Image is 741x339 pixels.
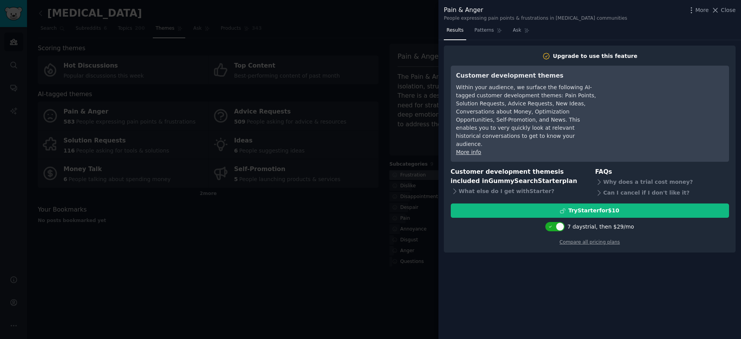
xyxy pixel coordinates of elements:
[560,239,620,245] a: Compare all pricing plans
[711,6,736,14] button: Close
[472,24,504,40] a: Patterns
[456,83,597,148] div: Within your audience, we surface the following AI-tagged customer development themes: Pain Points...
[444,5,627,15] div: Pain & Anger
[595,176,729,187] div: Why does a trial cost money?
[721,6,736,14] span: Close
[510,24,532,40] a: Ask
[444,15,627,22] div: People expressing pain points & frustrations in [MEDICAL_DATA] communities
[456,71,597,81] h3: Customer development themes
[567,223,634,231] div: 7 days trial, then $ 29 /mo
[451,186,585,197] div: What else do I get with Starter ?
[444,24,466,40] a: Results
[447,27,464,34] span: Results
[451,167,585,186] h3: Customer development themes is included in plan
[695,6,709,14] span: More
[513,27,521,34] span: Ask
[595,167,729,177] h3: FAQs
[568,207,619,215] div: Try Starter for $10
[608,71,724,129] iframe: YouTube video player
[456,149,481,155] a: More info
[474,27,494,34] span: Patterns
[553,52,638,60] div: Upgrade to use this feature
[687,6,709,14] button: More
[595,187,729,198] div: Can I cancel if I don't like it?
[488,177,562,185] span: GummySearch Starter
[451,203,729,218] button: TryStarterfor$10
